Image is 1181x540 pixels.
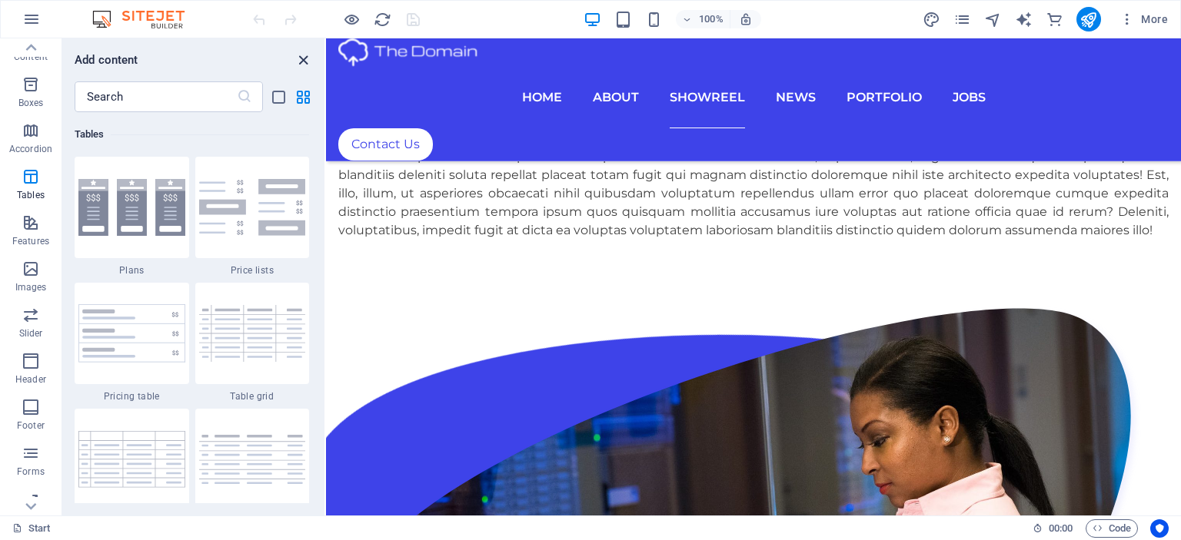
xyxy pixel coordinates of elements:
[1015,11,1033,28] i: AI Writer
[15,373,46,386] p: Header
[199,305,306,361] img: table-grid.svg
[1015,10,1033,28] button: text_generator
[75,264,189,277] span: Plans
[1076,7,1101,31] button: publish
[78,179,185,236] img: plans.svg
[88,10,204,28] img: Editor Logo
[984,11,1002,28] i: Navigator
[199,435,306,483] img: table.svg
[953,11,971,28] i: Pages (Ctrl+Alt+S)
[1093,519,1131,538] span: Code
[953,10,972,28] button: pages
[676,10,730,28] button: 100%
[18,97,44,109] p: Boxes
[294,88,312,106] button: grid-view
[1086,519,1138,538] button: Code
[195,264,310,277] span: Price lists
[9,143,52,155] p: Accordion
[75,283,189,403] div: Pricing table
[19,327,43,340] p: Slider
[699,10,724,28] h6: 100%
[75,51,138,69] h6: Add content
[195,283,310,403] div: Table grid
[12,235,49,247] p: Features
[342,10,361,28] button: Click here to leave preview mode and continue editing
[1046,11,1063,28] i: Commerce
[75,157,189,277] div: Plans
[17,419,45,432] p: Footer
[1150,519,1169,538] button: Usercentrics
[923,11,940,28] i: Design (Ctrl+Alt+Y)
[1033,519,1073,538] h6: Session time
[78,431,185,487] img: table-bordered.svg
[1080,11,1097,28] i: Publish
[294,51,312,69] button: close panel
[75,125,309,144] h6: Tables
[17,465,45,478] p: Forms
[1046,10,1064,28] button: commerce
[923,10,941,28] button: design
[374,11,391,28] i: Reload page
[195,157,310,277] div: Price lists
[12,519,51,538] a: Click to cancel selection. Double-click to open Pages
[1119,12,1168,27] span: More
[195,390,310,403] span: Table grid
[1049,519,1073,538] span: 00 00
[373,10,391,28] button: reload
[1113,7,1174,31] button: More
[199,179,306,236] img: pricing-lists.svg
[1060,522,1062,534] span: :
[15,281,47,293] p: Images
[14,51,48,63] p: Content
[984,10,1003,28] button: navigator
[75,81,237,112] input: Search
[78,304,185,363] img: pricing-table.svg
[739,12,753,26] i: On resize automatically adjust zoom level to fit chosen device.
[269,88,288,106] button: list-view
[17,189,45,201] p: Tables
[75,390,189,403] span: Pricing table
